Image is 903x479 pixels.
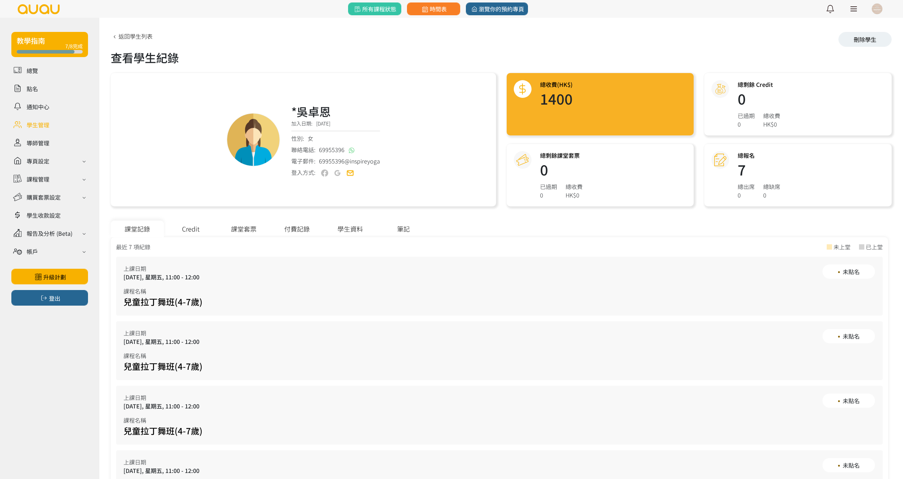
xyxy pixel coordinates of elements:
img: logo.svg [17,4,60,14]
div: HK$0 [566,191,583,199]
img: attendance@2x.png [714,154,727,166]
div: 上課日期 [123,458,203,466]
div: 學生資料 [324,221,377,237]
div: 課程名稱 [123,416,203,424]
a: 未點名 [822,264,875,279]
div: 帳戶 [27,247,38,256]
h1: 0 [738,91,780,106]
span: 瀏覽你的預約專頁 [470,5,524,13]
div: [DATE], 星期五, 11:00 - 12:00 [123,402,203,410]
div: 0 [738,120,755,128]
div: 筆記 [377,221,430,237]
div: 0 [540,191,557,199]
div: 已上堂 [866,243,883,251]
div: [DATE], 星期五, 11:00 - 12:00 [123,466,203,475]
div: 報告及分析 (Beta) [27,229,72,238]
div: 上課日期 [123,329,203,337]
span: 69955396 [319,145,345,154]
div: 付費記錄 [270,221,324,237]
h1: 7 [738,162,780,177]
a: 時間表 [407,2,460,15]
div: 刪除學生 [838,32,892,47]
a: 兒童拉丁舞班(4-7歲) [123,424,203,437]
h3: 總剩餘課堂套票 [540,151,583,160]
div: 課堂套票 [217,221,270,237]
button: 登出 [11,290,88,306]
div: 購買套票設定 [27,193,61,201]
img: total@2x.png [516,83,529,95]
img: user-fb-off.png [321,169,328,177]
h1: 1400 [540,91,573,106]
a: 瀏覽你的預約專頁 [466,2,528,15]
a: 未點名 [822,458,875,473]
div: 總出席 [738,182,755,191]
div: 課堂記錄 [111,221,164,237]
div: 總收費 [763,111,780,120]
div: 總缺席 [763,182,780,191]
div: 未上堂 [833,243,850,251]
div: 專頁設定 [27,157,49,165]
div: 聯絡電話: [291,145,380,154]
div: 課程名稱 [123,351,203,360]
div: 0 [738,191,755,199]
div: 加入日期: [291,120,380,131]
div: 總收費 [566,182,583,191]
a: 兒童拉丁舞班(4-7歲) [123,360,203,372]
div: 登入方式: [291,168,315,177]
a: 未點名 [822,329,875,344]
div: 查看學生紀錄 [111,49,892,66]
div: 課程管理 [27,175,49,183]
div: 電子郵件: [291,157,380,165]
img: courseCredit@2x.png [516,154,529,166]
span: 時間表 [420,5,446,13]
div: Credit [164,221,217,237]
h3: 總報名 [738,151,780,160]
a: 升級計劃 [11,269,88,284]
span: 69955396@inspireyoga [319,157,380,165]
div: 最近 7 項紀錄 [116,243,150,251]
a: 返回學生列表 [111,32,153,40]
img: user-email-on.png [347,169,354,177]
img: whatsapp@2x.png [349,147,354,153]
div: 課程名稱 [123,287,203,295]
div: 已過期 [738,111,755,120]
span: 所有課程狀態 [353,5,396,13]
div: [DATE], 星期五, 11:00 - 12:00 [123,273,203,281]
div: HK$0 [763,120,780,128]
span: [DATE] [316,120,330,127]
div: 上課日期 [123,264,203,273]
div: 已過期 [540,182,557,191]
a: 未點名 [822,393,875,408]
a: 兒童拉丁舞班(4-7歲) [123,295,203,308]
div: 上課日期 [123,393,203,402]
div: 0 [763,191,780,199]
h1: 0 [540,162,583,177]
span: 女 [308,134,313,143]
a: 所有課程狀態 [348,2,401,15]
img: user-google-off.png [334,169,341,177]
img: credit@2x.png [714,83,727,95]
h3: 總收費(HK$) [540,80,573,89]
h3: 總剩餘 Credit [738,80,780,89]
div: 性別: [291,134,380,143]
div: [DATE], 星期五, 11:00 - 12:00 [123,337,203,346]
